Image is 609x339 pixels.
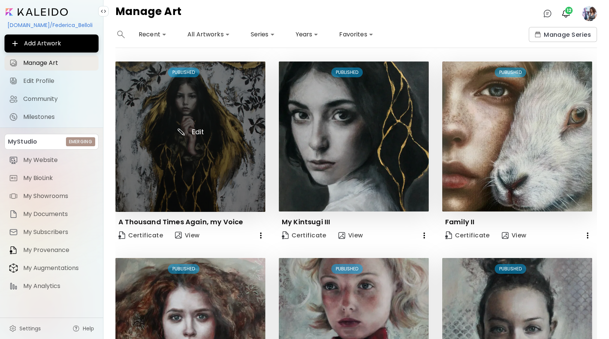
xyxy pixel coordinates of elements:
button: search [115,27,127,42]
img: Edit Profile icon [9,76,18,85]
div: [DOMAIN_NAME]/Federica_Belloli [4,19,99,31]
span: View [338,231,363,240]
span: Manage Art [23,59,94,67]
a: itemMy Analytics [4,279,99,294]
div: Years [293,28,322,40]
img: thumbnail [279,61,429,211]
span: View [502,231,527,240]
span: Add Artwork [10,39,93,48]
p: A Thousand Times Again, my Voice [118,217,243,226]
img: view-art [338,232,345,239]
a: Edit Profile iconEdit Profile [4,73,99,88]
span: My Analytics [23,282,94,290]
span: Milestones [23,113,94,121]
h4: Manage Art [115,6,181,21]
a: itemMy Provenance [4,243,99,258]
a: itemMy Augmentations [4,261,99,276]
img: item [9,246,18,255]
span: My Documents [23,210,94,218]
a: Help [68,321,99,336]
span: View [175,231,200,240]
button: collectionsManage Series [529,27,597,42]
img: help [72,325,80,332]
img: chatIcon [543,9,552,18]
img: Milestones icon [9,112,18,121]
button: bellIcon12 [560,7,572,20]
span: Edit Profile [23,77,94,85]
img: collapse [100,8,106,14]
a: itemMy Website [4,153,99,168]
a: completeMilestones iconMilestones [4,109,99,124]
div: PUBLISHED [331,264,363,274]
button: view-artView [335,228,366,243]
a: CertificateCertificate [442,228,493,243]
div: PUBLISHED [495,67,526,77]
a: itemMy Documents [4,207,99,222]
img: item [9,156,18,165]
button: Add Artwork [4,34,99,52]
div: Recent [136,28,169,40]
img: view-art [175,232,182,238]
p: Family II [445,217,475,226]
a: itemMy BioLink [4,171,99,186]
span: Manage Series [535,31,591,39]
p: MyStudio [8,137,37,146]
a: Community iconCommunity [4,91,99,106]
h6: Emerging [69,138,92,145]
p: My Kintsugi III [282,217,331,226]
a: itemMy Showrooms [4,189,99,204]
span: My Website [23,156,94,164]
img: Certificate [118,231,125,239]
img: Certificate [282,231,289,239]
button: view-artView [499,228,530,243]
a: CertificateCertificate [279,228,329,243]
span: Settings [19,325,41,332]
div: PUBLISHED [495,264,526,274]
div: Series [248,28,278,40]
a: Settings [4,321,45,336]
span: My Showrooms [23,192,94,200]
span: My Provenance [23,246,94,254]
img: Certificate [445,231,452,239]
img: search [117,31,125,38]
span: My BioLink [23,174,94,182]
img: item [9,174,18,183]
img: settings [9,325,16,332]
img: thumbnail [115,61,265,212]
button: view-artView [172,228,203,243]
img: bellIcon [561,9,570,18]
span: My Subscribers [23,228,94,236]
img: thumbnail [442,61,592,211]
img: item [9,282,18,291]
img: collections [535,31,541,37]
a: itemMy Subscribers [4,225,99,240]
span: My Augmentations [23,264,94,272]
div: Favorites [336,28,376,40]
img: item [9,228,18,237]
span: 12 [565,7,573,14]
span: Help [83,325,94,332]
span: Community [23,95,94,103]
span: Certificate [282,231,326,240]
img: item [9,210,18,219]
span: Certificate [445,231,490,240]
img: view-art [502,232,509,239]
div: PUBLISHED [168,264,199,274]
img: item [9,263,18,273]
div: PUBLISHED [168,67,199,77]
a: CertificateCertificate [115,228,166,243]
a: Manage Art iconManage Art [4,55,99,70]
img: item [9,192,18,201]
span: Certificate [118,230,163,240]
div: All Artworks [184,28,233,40]
div: PUBLISHED [331,67,363,77]
img: Community icon [9,94,18,103]
img: Manage Art icon [9,58,18,67]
